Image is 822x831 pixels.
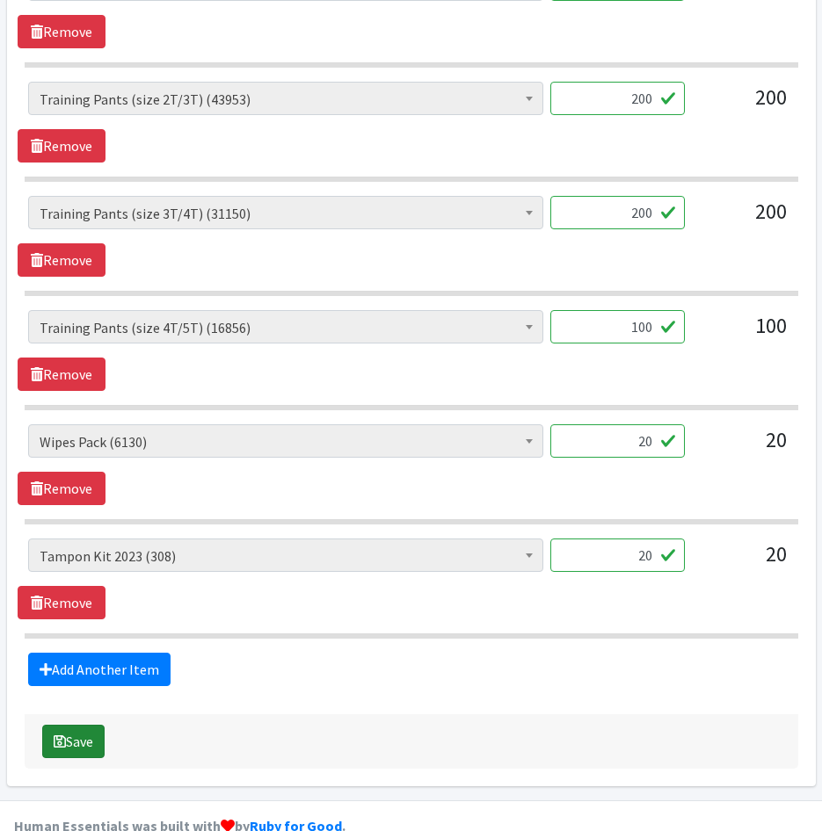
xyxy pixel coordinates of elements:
[18,586,105,619] a: Remove
[550,310,685,343] input: Quantity
[42,725,105,758] button: Save
[18,129,105,163] a: Remove
[550,82,685,115] input: Quantity
[699,310,787,358] div: 100
[550,196,685,229] input: Quantity
[699,538,787,586] div: 20
[40,430,532,454] span: Wipes Pack (6130)
[40,87,532,112] span: Training Pants (size 2T/3T) (43953)
[28,538,543,572] span: Tampon Kit 2023 (308)
[550,538,685,572] input: Quantity
[18,472,105,505] a: Remove
[28,653,171,686] a: Add Another Item
[550,424,685,458] input: Quantity
[28,82,543,115] span: Training Pants (size 2T/3T) (43953)
[40,201,532,226] span: Training Pants (size 3T/4T) (31150)
[18,15,105,48] a: Remove
[18,243,105,277] a: Remove
[40,315,532,340] span: Training Pants (size 4T/5T) (16856)
[699,196,787,243] div: 200
[28,424,543,458] span: Wipes Pack (6130)
[18,358,105,391] a: Remove
[699,82,787,129] div: 200
[28,196,543,229] span: Training Pants (size 3T/4T) (31150)
[40,544,532,568] span: Tampon Kit 2023 (308)
[699,424,787,472] div: 20
[28,310,543,343] span: Training Pants (size 4T/5T) (16856)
